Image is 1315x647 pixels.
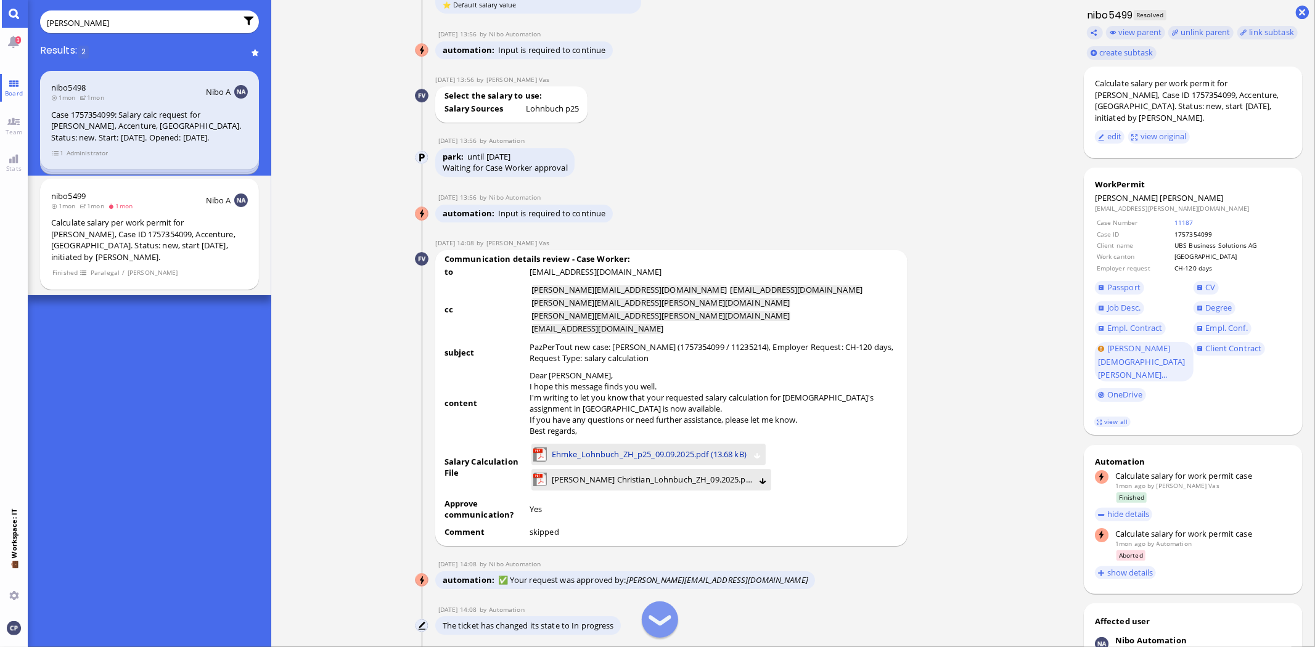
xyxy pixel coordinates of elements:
td: UBS Business Solutions AG [1174,240,1290,250]
div: Nibo Automation [1115,635,1187,646]
span: Stats [3,164,25,173]
span: femia.vas@bluelakelegal.com [486,75,549,84]
a: nibo5499 [51,190,86,201]
span: 1mon [51,201,80,210]
span: automation@nibo.ai [489,30,541,38]
span: by [480,136,490,145]
li: [PERSON_NAME][EMAIL_ADDRESS][PERSON_NAME][DOMAIN_NAME] [531,298,790,308]
div: Waiting for Case Worker approval [443,162,568,173]
img: Nibo Automation [416,574,429,587]
span: by [480,605,490,614]
td: cc [444,283,528,340]
button: Download EHMKE Christian_Lohnbuch_ZH_09.2025.pdf [759,476,767,484]
span: [DATE] 14:08 [438,560,480,568]
i: [PERSON_NAME][EMAIL_ADDRESS][DOMAIN_NAME] [626,574,808,585]
img: You [7,621,20,635]
a: Passport [1095,281,1144,295]
div: Calculate salary for work permit case [1115,528,1292,539]
span: CV [1206,282,1216,293]
span: [DATE] 13:56 [438,30,480,38]
span: [DATE] 13:56 [438,136,480,145]
span: [DATE] 13:56 [438,193,480,201]
span: [DATE] 13:56 [435,75,477,84]
span: [PERSON_NAME] [1095,192,1158,203]
span: automation@bluelakelegal.com [1157,539,1192,548]
span: by [477,238,486,247]
span: until [467,151,485,162]
img: Automation [416,151,429,165]
dd: [EMAIL_ADDRESS][PERSON_NAME][DOMAIN_NAME] [1095,204,1292,213]
button: create subtask [1087,46,1157,60]
span: 1mon [80,93,108,102]
p: Best regards, [530,425,899,436]
span: [DATE] 14:08 [438,605,480,614]
td: Client name [1096,240,1173,250]
div: Calculate salary for work permit case [1115,470,1292,481]
img: NA [234,85,248,99]
li: [EMAIL_ADDRESS][DOMAIN_NAME] [730,285,862,295]
p: If you have any questions or need further assistance, please let me know. [530,414,899,425]
span: Results: [40,44,77,57]
span: 1mon [108,201,136,210]
task-group-action-menu: link subtask [1237,26,1298,39]
td: Case ID [1096,229,1173,239]
span: Finished [52,267,78,278]
span: by [480,30,490,38]
span: femia.vas@bluelakelegal.com [1157,481,1219,490]
button: unlink parent [1168,26,1234,39]
span: Finished [1116,492,1147,503]
a: CV [1194,281,1219,295]
span: link subtask [1250,26,1295,38]
span: Degree [1206,302,1232,313]
span: 1mon [80,201,108,210]
runbook-parameter-view: [EMAIL_ADDRESS][DOMAIN_NAME] [530,266,662,277]
span: 1mon ago [1115,539,1145,548]
span: Ehmke_Lohnbuch_ZH_p25_09.09.2025.pdf (13.68 kB) [552,447,747,461]
img: Nibo Automation [416,207,429,221]
td: Salary Sources [444,102,524,118]
span: Paralegal [90,267,120,278]
span: [PERSON_NAME][DEMOGRAPHIC_DATA][PERSON_NAME]... [1099,343,1186,380]
img: NA [234,193,248,207]
span: automation [443,574,498,585]
a: OneDrive [1095,388,1146,402]
li: [PERSON_NAME][EMAIL_ADDRESS][PERSON_NAME][DOMAIN_NAME] [531,311,790,321]
a: Job Desc. [1095,301,1144,315]
a: Degree [1194,301,1235,315]
button: show details [1095,566,1157,580]
td: Comment [444,526,528,542]
span: The ticket has changed its state to In progress [443,620,614,631]
span: Passport [1107,282,1141,293]
button: view parent [1106,26,1165,39]
button: view original [1128,130,1190,144]
span: [PERSON_NAME] [127,267,178,278]
span: 💼 Workspace: IT [9,558,18,586]
span: view 1 items [52,148,64,158]
img: Femia Vas [415,89,428,102]
td: Salary Calculation File [444,441,528,496]
button: Copy ticket nibo5499 link to clipboard [1087,26,1103,39]
span: Client Contract [1206,343,1262,354]
div: undefined [526,103,579,114]
span: 2 [78,46,89,59]
li: [EMAIL_ADDRESS][DOMAIN_NAME] [531,324,664,334]
span: Resolved [1134,10,1166,20]
span: 1mon [51,93,80,102]
a: nibo5498 [51,82,86,93]
span: [PERSON_NAME] [1160,192,1224,203]
span: by [480,560,490,568]
div: Calculate salary per work permit for [PERSON_NAME], Case ID 1757354099, Accenture, [GEOGRAPHIC_DA... [1095,78,1292,123]
span: Nibo A [206,86,231,97]
span: automation [443,208,498,219]
b: Select the salary to use: [443,88,544,104]
span: [DATE] [486,151,511,162]
span: femia.vas@bluelakelegal.com [486,238,549,247]
runbook-parameter-view: PazPerTout new case: [PERSON_NAME] (1757354099 / 11235214), Employer Request: CH-120 days, Reques... [530,341,894,364]
td: 1757354099 [1174,229,1290,239]
p: I hope this message finds you well. I'm writing to let you know that your requested salary calcul... [530,381,899,414]
button: hide details [1095,508,1153,521]
span: park [443,151,467,162]
span: / [122,267,126,278]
